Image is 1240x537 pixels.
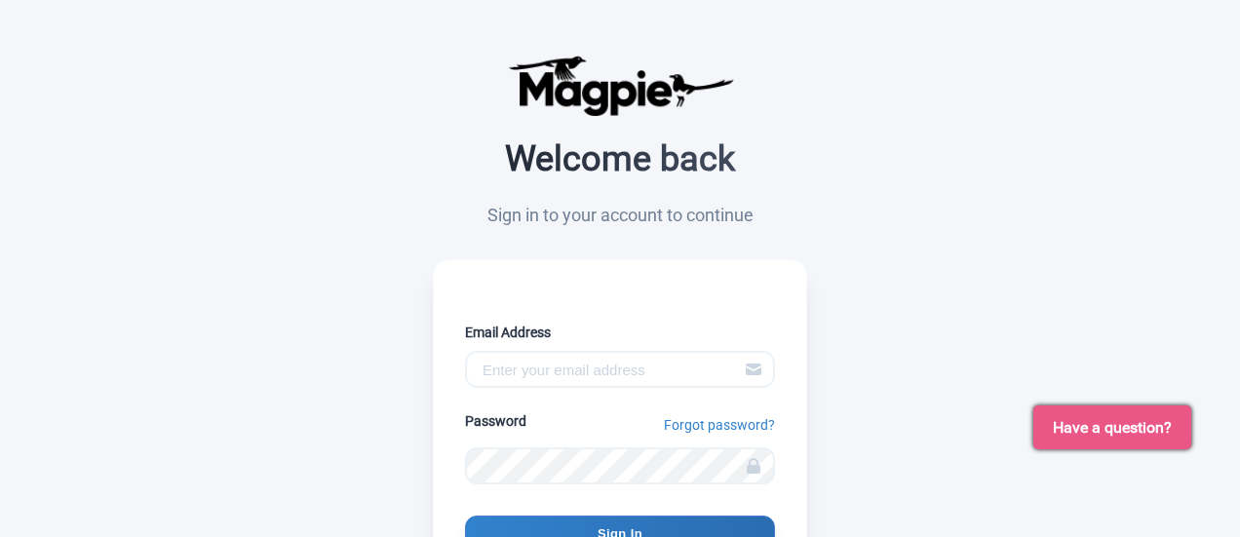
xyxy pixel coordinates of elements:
[503,55,737,117] img: logo-ab69f6fb50320c5b225c76a69d11143b.png
[433,140,807,179] h2: Welcome back
[1053,416,1172,440] span: Have a question?
[433,202,807,228] p: Sign in to your account to continue
[465,351,775,388] input: Enter your email address
[658,415,775,436] a: Forgot password?
[465,323,775,343] label: Email Address
[1033,405,1191,449] button: Have a question?
[465,411,532,432] label: Password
